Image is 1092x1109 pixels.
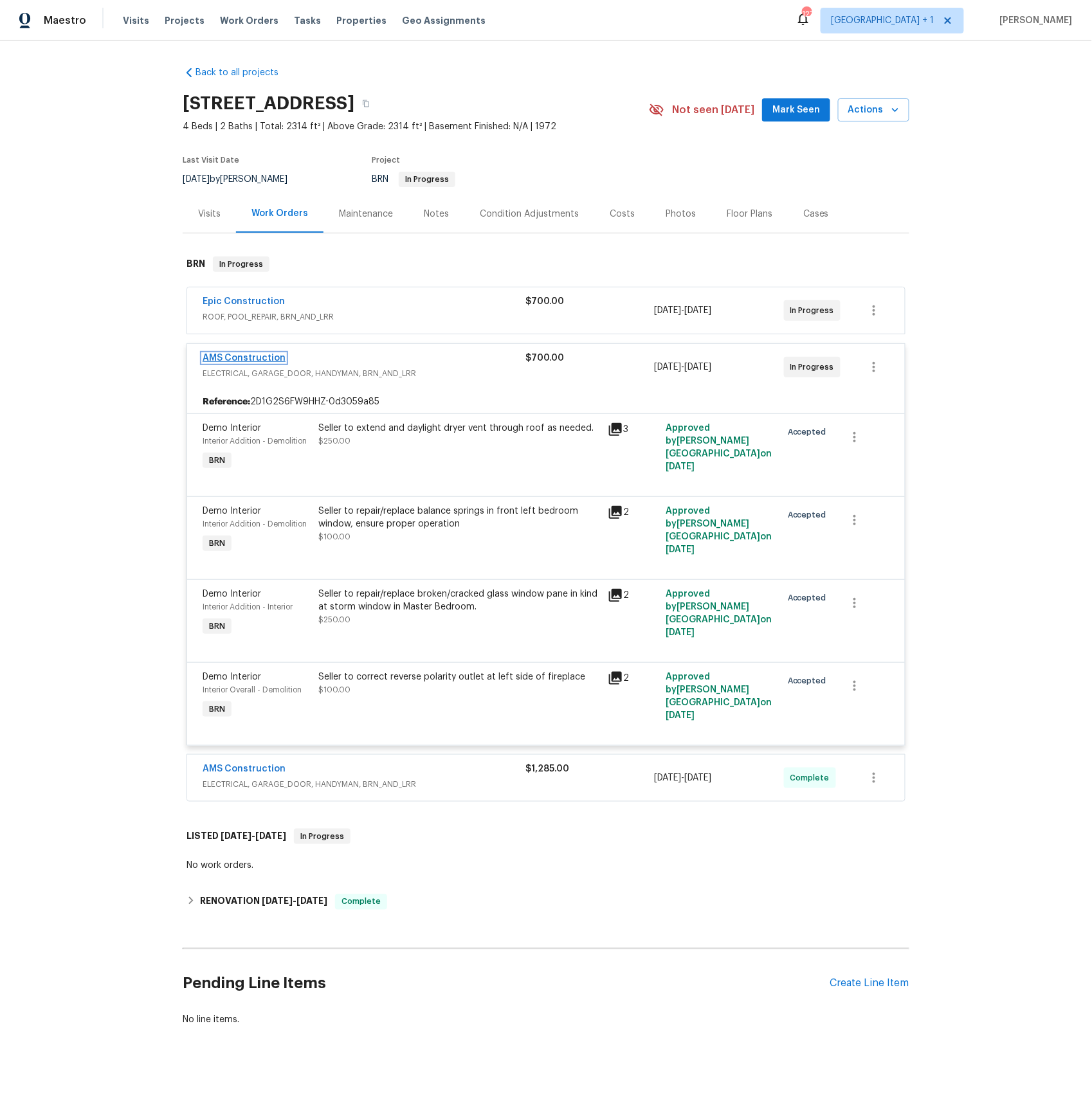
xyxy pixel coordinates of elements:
div: Notes [424,208,449,221]
span: - [655,304,712,317]
div: BRN In Progress [183,244,909,285]
div: 2 [608,588,658,603]
h6: RENOVATION [200,894,327,910]
span: Complete [336,896,386,908]
span: In Progress [214,258,268,271]
span: [DATE] [685,773,712,782]
span: $100.00 [318,533,350,541]
span: In Progress [790,361,839,374]
span: In Progress [400,176,454,183]
a: Epic Construction [203,297,285,306]
div: Cases [803,208,829,221]
div: LISTED [DATE]-[DATE]In Progress [183,816,909,857]
span: [DATE] [666,462,695,471]
span: [DATE] [255,831,286,840]
a: AMS Construction [203,764,286,773]
span: Interior Addition - Demolition [203,437,307,445]
span: [DATE] [655,306,682,315]
div: Work Orders [251,207,308,220]
span: In Progress [295,830,349,843]
span: $700.00 [525,297,564,306]
div: Visits [198,208,221,221]
span: BRN [204,454,230,467]
span: [DATE] [685,306,712,315]
span: Accepted [788,674,832,687]
a: Back to all projects [183,66,306,79]
span: Complete [790,771,835,784]
a: AMS Construction [203,354,286,363]
span: - [262,897,327,906]
span: Approved by [PERSON_NAME][GEOGRAPHIC_DATA] on [666,507,772,554]
div: Condition Adjustments [480,208,579,221]
span: $250.00 [318,616,350,624]
span: ELECTRICAL, GARAGE_DOOR, HANDYMAN, BRN_AND_LRR [203,367,525,380]
span: BRN [372,175,455,184]
span: [DATE] [685,363,712,372]
div: No line items. [183,1014,909,1027]
span: In Progress [790,304,839,317]
span: $100.00 [318,686,350,694]
div: RENOVATION [DATE]-[DATE]Complete [183,887,909,917]
span: Maestro [44,14,86,27]
span: [DATE] [666,711,695,720]
h2: Pending Line Items [183,954,830,1014]
span: Projects [165,14,205,27]
div: No work orders. [187,860,905,872]
span: Accepted [788,509,832,521]
span: Last Visit Date [183,156,239,164]
span: $250.00 [318,437,350,445]
span: Properties [336,14,387,27]
span: Accepted [788,591,832,604]
span: Demo Interior [203,424,261,433]
div: Maintenance [339,208,393,221]
div: 2 [608,505,658,520]
div: Seller to repair/replace balance springs in front left bedroom window, ensure proper operation [318,505,600,530]
span: [GEOGRAPHIC_DATA] + 1 [832,14,934,27]
span: [DATE] [262,897,293,906]
span: Visits [123,14,149,27]
h6: BRN [187,257,205,272]
h6: LISTED [187,829,286,844]
span: [DATE] [221,831,251,840]
span: BRN [204,620,230,633]
span: Interior Addition - Interior [203,603,293,611]
span: Work Orders [220,14,278,27]
h2: [STREET_ADDRESS] [183,97,354,110]
span: [DATE] [666,545,695,554]
span: [DATE] [296,897,327,906]
button: Copy Address [354,92,378,115]
span: Approved by [PERSON_NAME][GEOGRAPHIC_DATA] on [666,424,772,471]
span: Project [372,156,400,164]
span: ROOF, POOL_REPAIR, BRN_AND_LRR [203,311,525,323]
span: - [655,771,712,784]
span: Mark Seen [772,102,820,118]
div: Costs [610,208,635,221]
span: [DATE] [655,773,682,782]
span: [DATE] [666,628,695,637]
span: [DATE] [183,175,210,184]
span: $700.00 [525,354,564,363]
div: Photos [666,208,696,221]
span: - [655,361,712,374]
span: Approved by [PERSON_NAME][GEOGRAPHIC_DATA] on [666,590,772,637]
div: Seller to extend and daylight dryer vent through roof as needed. [318,422,600,435]
span: [DATE] [655,363,682,372]
span: Tasks [294,16,321,25]
div: Create Line Item [830,978,909,990]
button: Actions [838,98,909,122]
div: Seller to correct reverse polarity outlet at left side of fireplace [318,671,600,683]
div: Seller to repair/replace broken/cracked glass window pane in kind at storm window in Master Bedroom. [318,588,600,613]
button: Mark Seen [762,98,830,122]
span: Not seen [DATE] [672,104,754,116]
span: Geo Assignments [402,14,486,27]
div: 3 [608,422,658,437]
span: Approved by [PERSON_NAME][GEOGRAPHIC_DATA] on [666,672,772,720]
div: 2 [608,671,658,686]
span: Actions [848,102,899,118]
div: Floor Plans [727,208,772,221]
span: BRN [204,703,230,716]
span: Demo Interior [203,590,261,599]
span: [PERSON_NAME] [995,14,1073,27]
span: BRN [204,537,230,550]
span: Accepted [788,426,832,438]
